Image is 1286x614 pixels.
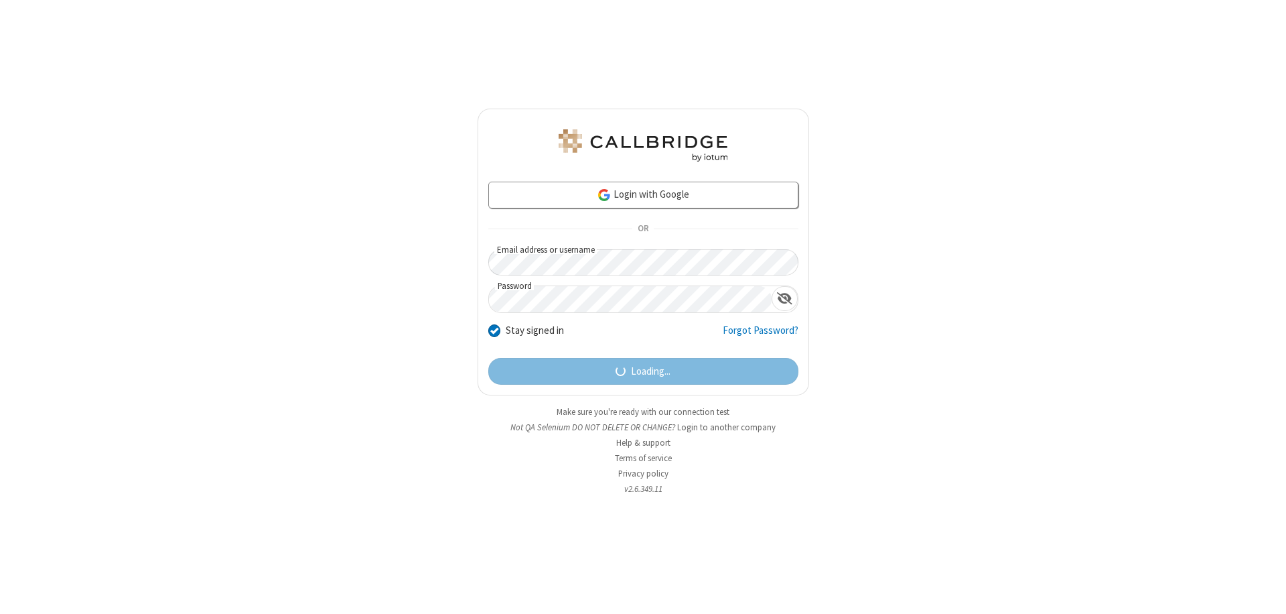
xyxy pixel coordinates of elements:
input: Password [489,286,772,312]
a: Privacy policy [618,468,668,479]
a: Make sure you're ready with our connection test [557,406,729,418]
button: Loading... [488,358,798,385]
li: v2.6.349.11 [478,483,809,495]
span: Loading... [631,364,670,379]
img: google-icon.png [597,188,612,202]
span: OR [632,220,654,239]
iframe: Chat [1253,579,1276,605]
a: Login with Google [488,182,798,208]
img: QA Selenium DO NOT DELETE OR CHANGE [556,129,730,162]
li: Not QA Selenium DO NOT DELETE OR CHANGE? [478,421,809,434]
button: Login to another company [677,421,776,434]
div: Show password [772,286,798,311]
input: Email address or username [488,249,798,275]
a: Help & support [616,437,670,448]
a: Forgot Password? [723,323,798,349]
a: Terms of service [615,452,672,464]
label: Stay signed in [506,323,564,339]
